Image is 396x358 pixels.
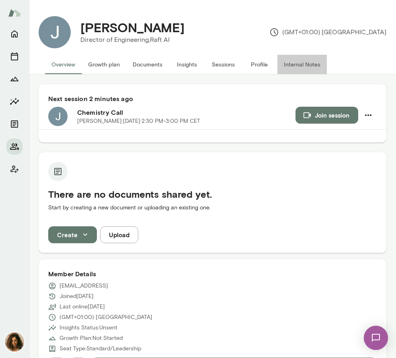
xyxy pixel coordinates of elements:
[80,20,185,35] h4: [PERSON_NAME]
[48,94,377,103] h6: Next session 2 minutes ago
[6,48,23,64] button: Sessions
[6,26,23,42] button: Home
[295,107,358,124] button: Join session
[60,292,94,300] p: Joined [DATE]
[48,188,377,201] h5: There are no documents shared yet.
[205,55,241,74] button: Sessions
[100,226,138,243] button: Upload
[6,161,23,177] button: Client app
[241,55,277,74] button: Profile
[277,55,327,74] button: Internal Notes
[8,5,21,21] img: Mento
[48,204,377,212] p: Start by creating a new document or uploading an existing one.
[77,108,295,117] h6: Chemistry Call
[126,55,169,74] button: Documents
[77,117,200,125] p: [PERSON_NAME] · [DATE] · 2:30 PM-3:00 PM CET
[48,269,377,279] h6: Member Details
[60,303,105,311] p: Last online [DATE]
[60,345,141,353] p: Seat Type: Standard/Leadership
[60,334,123,342] p: Growth Plan: Not Started
[60,313,152,321] p: (GMT+01:00) [GEOGRAPHIC_DATA]
[82,55,126,74] button: Growth plan
[6,71,23,87] button: Growth Plan
[80,35,185,45] p: Director of Engineering, Raft AI
[6,139,23,155] button: Members
[169,55,205,74] button: Insights
[6,93,23,110] button: Insights
[39,16,71,48] img: Jack Taylor
[45,55,82,74] button: Overview
[60,282,108,290] p: [EMAIL_ADDRESS]
[48,226,97,243] button: Create
[5,332,24,352] img: Najla Elmachtoub
[6,116,23,132] button: Documents
[60,324,117,332] p: Insights Status: Unsent
[269,27,386,37] p: (GMT+01:00) [GEOGRAPHIC_DATA]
